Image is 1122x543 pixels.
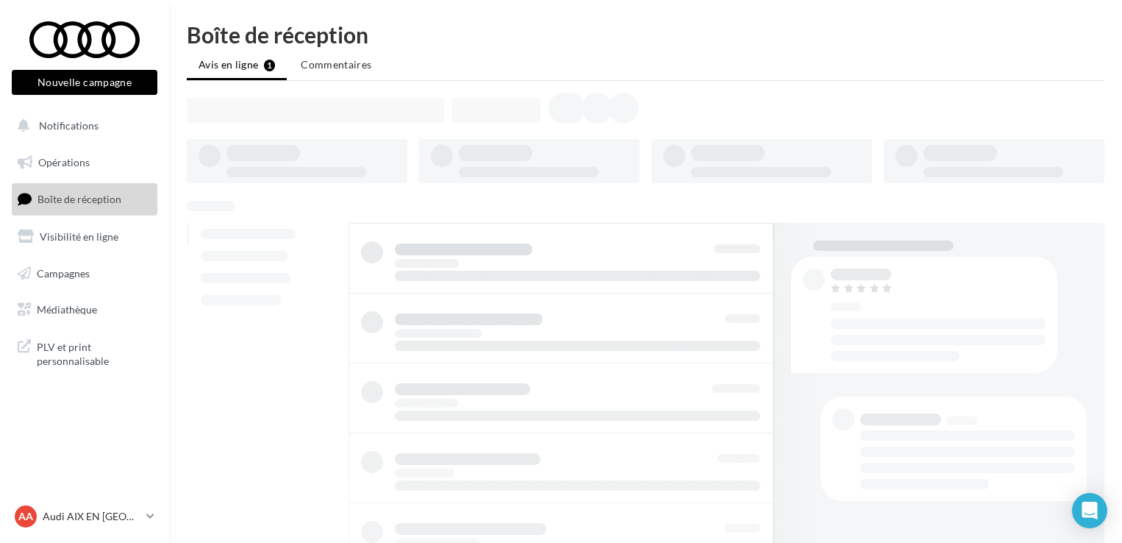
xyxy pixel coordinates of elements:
[9,294,160,325] a: Médiathèque
[9,221,160,252] a: Visibilité en ligne
[37,303,97,316] span: Médiathèque
[301,58,371,71] span: Commentaires
[18,509,33,524] span: AA
[9,147,160,178] a: Opérations
[37,337,151,369] span: PLV et print personnalisable
[12,70,157,95] button: Nouvelle campagne
[40,230,118,243] span: Visibilité en ligne
[9,110,154,141] button: Notifications
[37,266,90,279] span: Campagnes
[9,258,160,289] a: Campagnes
[37,193,121,205] span: Boîte de réception
[9,183,160,215] a: Boîte de réception
[1072,493,1107,528] div: Open Intercom Messenger
[9,331,160,375] a: PLV et print personnalisable
[12,503,157,530] a: AA Audi AIX EN [GEOGRAPHIC_DATA]
[43,509,140,524] p: Audi AIX EN [GEOGRAPHIC_DATA]
[39,119,99,132] span: Notifications
[38,156,90,168] span: Opérations
[187,24,1104,46] div: Boîte de réception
